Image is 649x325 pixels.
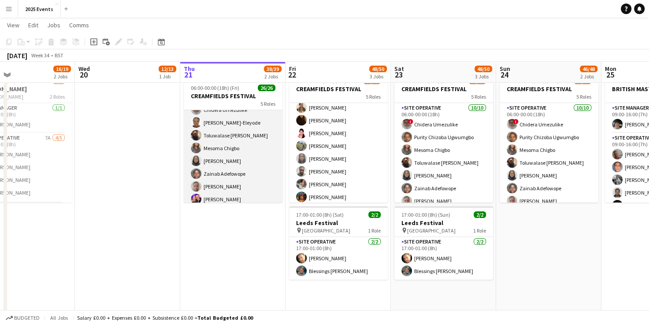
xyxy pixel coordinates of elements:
[264,66,282,72] span: 38/39
[393,70,404,80] span: 23
[471,93,486,100] span: 5 Roles
[184,65,195,73] span: Thu
[500,72,598,203] app-job-card: 06:00-00:00 (18h) (Mon)34/35CREAMFIELDS FESTIVAL5 RolesSite Operative10/1006:00-00:00 (18h)!Chide...
[289,85,388,93] h3: CREAMFIELDS FESTIVAL
[191,85,239,91] span: 06:00-00:00 (18h) (Fri)
[370,73,386,80] div: 3 Jobs
[69,21,89,29] span: Comms
[18,0,61,18] button: 2025 Events
[55,52,63,59] div: BST
[289,65,296,73] span: Fri
[47,21,60,29] span: Jobs
[500,65,510,73] span: Sun
[513,119,519,124] span: !
[475,73,492,80] div: 3 Jobs
[289,237,388,280] app-card-role: Site Operative2/217:00-01:00 (8h)[PERSON_NAME]Blessings [PERSON_NAME]
[260,100,275,107] span: 5 Roles
[473,227,486,234] span: 1 Role
[580,73,597,80] div: 2 Jobs
[159,66,176,72] span: 12/13
[289,206,388,280] app-job-card: 17:00-01:00 (8h) (Sat)2/2Leeds Festival [GEOGRAPHIC_DATA]1 RoleSite Operative2/217:00-01:00 (8h)[...
[264,73,281,80] div: 2 Jobs
[29,52,51,59] span: Week 34
[289,72,388,203] app-job-card: 06:00-00:00 (18h) (Sat)34/35CREAMFIELDS FESTIVAL5 Roles[PERSON_NAME]Site Operative12A19/2013:00-2...
[44,19,64,31] a: Jobs
[77,70,90,80] span: 20
[604,70,616,80] span: 25
[288,70,296,80] span: 22
[394,219,493,227] h3: Leeds Festival
[54,73,70,80] div: 2 Jobs
[368,211,381,218] span: 2/2
[50,93,65,100] span: 2 Roles
[25,19,42,31] a: Edit
[28,21,38,29] span: Edit
[576,93,591,100] span: 5 Roles
[474,211,486,218] span: 2/2
[394,65,404,73] span: Sat
[77,314,253,321] div: Salary £0.00 + Expenses £0.00 + Subsistence £0.00 =
[498,70,510,80] span: 24
[182,70,195,80] span: 21
[184,72,282,203] app-job-card: In progress06:00-00:00 (18h) (Fri)26/26CREAMFIELDS FESTIVAL5 RolesSite Operative10/1009:00-00:00 ...
[53,66,71,72] span: 16/19
[184,92,282,100] h3: CREAMFIELDS FESTIVAL
[7,51,27,60] div: [DATE]
[289,219,388,227] h3: Leeds Festival
[4,19,23,31] a: View
[368,227,381,234] span: 1 Role
[394,103,493,248] app-card-role: Site Operative10/1006:00-00:00 (18h)!Chidera UmezulikePurity Chizoba UgwumgboMesoma ChigboToluwal...
[258,85,275,91] span: 26/26
[394,85,493,93] h3: CREAMFIELDS FESTIVAL
[296,211,344,218] span: 17:00-01:00 (8h) (Sat)
[500,103,598,248] app-card-role: Site Operative10/1006:00-00:00 (18h)!Chidera UmezulikePurity Chizoba UgwumgboMesoma ChigboToluwal...
[394,72,493,203] app-job-card: 06:00-00:00 (18h) (Sun)34/35CREAMFIELDS FESTIVAL5 RolesSite Operative10/1006:00-00:00 (18h)!Chide...
[394,206,493,280] app-job-card: 17:00-01:00 (8h) (Sun)2/2Leeds Festival [GEOGRAPHIC_DATA]1 RoleSite Operative2/217:00-01:00 (8h)[...
[302,227,350,234] span: [GEOGRAPHIC_DATA]
[366,93,381,100] span: 5 Roles
[14,315,40,321] span: Budgeted
[475,66,492,72] span: 48/50
[159,73,176,80] div: 1 Job
[48,314,70,321] span: All jobs
[369,66,387,72] span: 48/50
[580,66,597,72] span: 46/48
[401,211,450,218] span: 17:00-01:00 (8h) (Sun)
[66,19,93,31] a: Comms
[4,313,41,323] button: Budgeted
[394,237,493,280] app-card-role: Site Operative2/217:00-01:00 (8h)[PERSON_NAME]Blessings [PERSON_NAME]
[500,85,598,93] h3: CREAMFIELDS FESTIVAL
[7,21,19,29] span: View
[78,65,90,73] span: Wed
[408,119,413,124] span: !
[605,65,616,73] span: Mon
[197,314,253,321] span: Total Budgeted £0.00
[407,227,456,234] span: [GEOGRAPHIC_DATA]
[184,76,282,221] app-card-role: Site Operative10/1009:00-00:00 (15h)Purity Chizoba Ugwumgbo!Chidera Umezulike[PERSON_NAME]-Eleyod...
